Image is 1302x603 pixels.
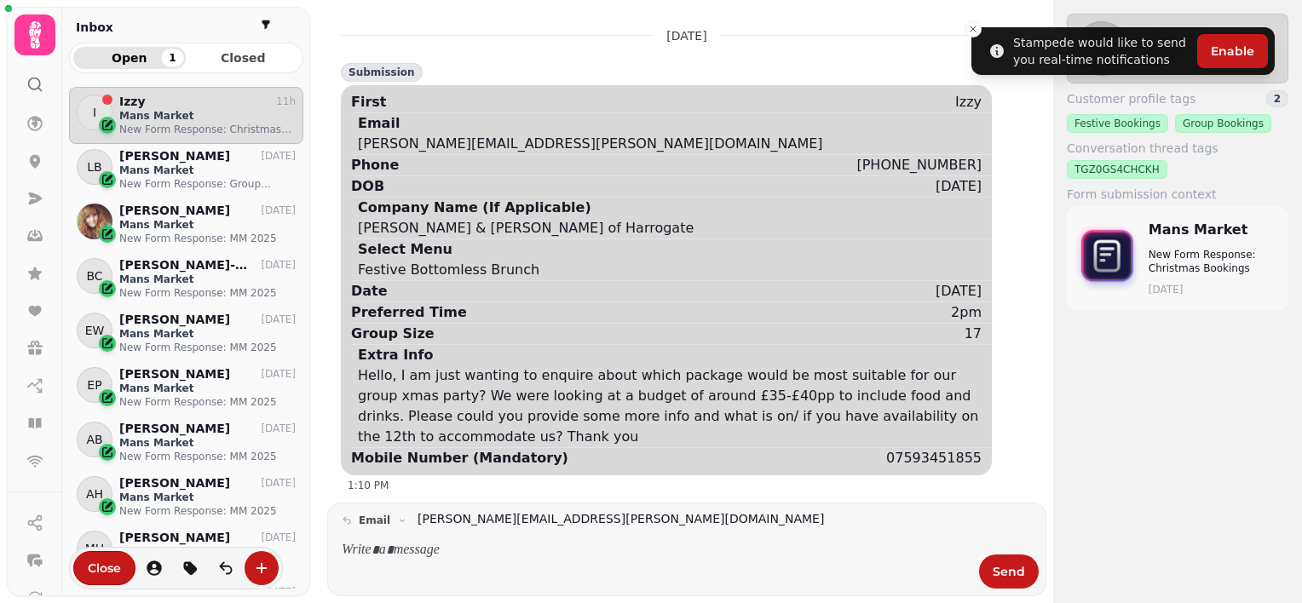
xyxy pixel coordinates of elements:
p: [DATE] [261,258,296,272]
div: grid [69,87,303,589]
span: LB [87,158,101,175]
label: Conversation thread tags [1067,140,1288,157]
div: Extra Info [358,345,433,365]
button: filter [256,14,276,35]
label: Form submission context [1067,186,1288,203]
div: Email [358,113,400,134]
div: First [351,92,386,112]
span: Customer profile tags [1067,90,1195,107]
p: New Form Response: MM 2025 [119,504,296,518]
button: is-read [209,551,243,585]
div: [PERSON_NAME][EMAIL_ADDRESS][PERSON_NAME][DOMAIN_NAME] [358,134,823,154]
p: [PERSON_NAME] [119,204,230,218]
button: tag-thread [173,551,207,585]
div: Hello, I am just wanting to enquire about which package would be most suitable for our group xmas... [358,365,982,447]
p: Mans Market [119,382,296,395]
div: Company Name (If Applicable) [358,198,591,218]
p: Mans Market [119,109,296,123]
div: Group Size [351,324,435,344]
div: DOB [351,176,384,197]
p: Mans Market [119,436,296,450]
p: [DATE] [261,531,296,544]
p: New Form Response: MM 2025 [119,232,296,245]
p: New Form Response: MM 2025 [119,286,296,300]
div: [DATE] [936,176,982,197]
span: EP [87,376,101,393]
div: Festive Bottomless Brunch [358,260,539,280]
div: 17 [965,324,982,344]
p: [DATE] [261,149,296,163]
div: [PHONE_NUMBER] [856,155,982,175]
p: New Form Response: MM 2025 [119,450,296,463]
button: Send [979,554,1039,589]
p: [PERSON_NAME] [119,531,230,545]
span: BC [86,267,102,284]
div: Select Menu [358,239,452,260]
p: [DATE] [261,422,296,435]
p: New Form Response: Christmas Bookings [119,123,296,136]
p: Mans Market [119,273,296,286]
p: Izzy [119,95,146,109]
span: Close [88,562,121,574]
p: New Form Response: MM 2025 [119,395,296,409]
div: Submission [341,63,423,82]
span: Open [87,52,172,64]
p: [DATE] [261,204,296,217]
span: EW [85,322,105,339]
button: Open1 [73,47,186,69]
span: Send [993,566,1025,577]
div: Stampede would like to send you real-time notifications [1013,34,1190,68]
p: [DATE] [261,313,296,326]
time: [DATE] [1149,283,1275,296]
p: [PERSON_NAME] [119,149,230,164]
p: [PERSON_NAME] [119,476,230,491]
div: Izzy [955,92,982,112]
div: 2pm [951,302,982,323]
p: New Form Response: MM 2025 [119,341,296,354]
button: Close toast [965,20,982,37]
div: 1 [161,49,183,67]
button: Enable [1197,34,1268,68]
img: Jessica Petch [77,204,112,239]
p: Mans Market [119,327,296,341]
div: Festive Bookings [1067,114,1168,133]
p: [PERSON_NAME] [119,367,230,382]
p: Mans Market [119,491,296,504]
span: MH [85,540,105,557]
span: AB [86,431,102,448]
div: 2 [1266,90,1288,107]
button: email [335,510,414,531]
span: AH [86,485,103,502]
p: Mans Market [119,164,296,177]
p: New Form Response: Christmas Bookings [1149,248,1275,275]
img: form-icon [1074,222,1142,294]
div: Mobile Number (Mandatory) [351,448,568,468]
p: [PERSON_NAME]-Hockey [119,258,251,273]
div: Group Bookings [1175,114,1271,133]
p: [DATE] [261,476,296,490]
p: 11h [276,95,296,108]
p: Mans Market [1149,220,1275,240]
p: [DATE] [261,367,296,381]
h2: Inbox [76,19,113,36]
div: Phone [351,155,399,175]
div: 07593451855 [886,448,982,468]
span: I [93,104,96,121]
p: [PERSON_NAME] [119,422,230,436]
div: Date [351,281,388,301]
div: TGZ0GS4CHCKH [1067,160,1167,179]
div: 1:10 PM [348,479,992,492]
p: [DATE] [666,27,706,44]
p: [PERSON_NAME] [119,313,230,327]
p: Mans Market [119,545,296,559]
span: Closed [201,52,286,64]
a: [PERSON_NAME][EMAIL_ADDRESS][PERSON_NAME][DOMAIN_NAME] [418,510,824,528]
button: Close [73,551,135,585]
p: New Form Response: Group Booking [119,177,296,191]
div: [PERSON_NAME] & [PERSON_NAME] of Harrogate [358,218,694,238]
div: [DATE] [936,281,982,301]
div: Preferred Time [351,302,467,323]
p: Mans Market [119,218,296,232]
button: create-convo [245,551,279,585]
button: Closed [187,47,300,69]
